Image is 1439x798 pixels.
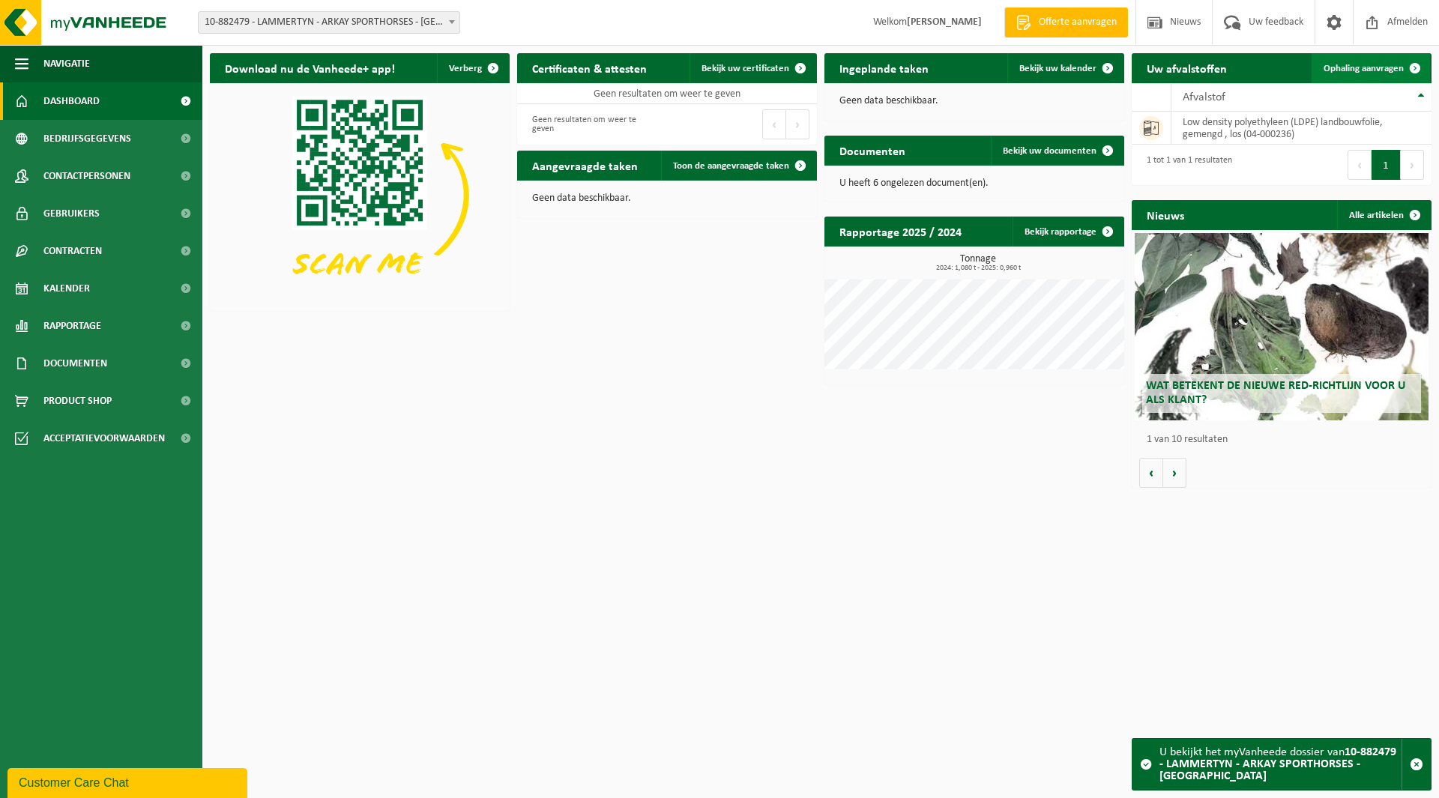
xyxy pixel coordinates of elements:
[43,232,102,270] span: Contracten
[525,108,660,141] div: Geen resultaten om weer te geven
[43,45,90,82] span: Navigatie
[517,53,662,82] h2: Certificaten & attesten
[824,136,920,165] h2: Documenten
[1135,233,1429,420] a: Wat betekent de nieuwe RED-richtlijn voor u als klant?
[43,382,112,420] span: Product Shop
[1132,53,1242,82] h2: Uw afvalstoffen
[1004,7,1128,37] a: Offerte aanvragen
[1139,458,1163,488] button: Vorige
[1146,380,1405,406] span: Wat betekent de nieuwe RED-richtlijn voor u als klant?
[673,161,789,171] span: Toon de aangevraagde taken
[1401,150,1424,180] button: Next
[1147,435,1424,445] p: 1 van 10 resultaten
[762,109,786,139] button: Previous
[1019,64,1096,73] span: Bekijk uw kalender
[449,64,482,73] span: Verberg
[210,83,510,308] img: Download de VHEPlus App
[43,195,100,232] span: Gebruikers
[1003,146,1096,156] span: Bekijk uw documenten
[7,765,250,798] iframe: chat widget
[198,11,460,34] span: 10-882479 - LAMMERTYN - ARKAY SPORTHORSES - DESTELBERGEN
[1324,64,1404,73] span: Ophaling aanvragen
[1139,148,1232,181] div: 1 tot 1 van 1 resultaten
[43,120,131,157] span: Bedrijfsgegevens
[1159,746,1396,782] strong: 10-882479 - LAMMERTYN - ARKAY SPORTHORSES - [GEOGRAPHIC_DATA]
[824,53,944,82] h2: Ingeplande taken
[43,157,130,195] span: Contactpersonen
[1013,217,1123,247] a: Bekijk rapportage
[839,178,1109,189] p: U heeft 6 ongelezen document(en).
[1337,200,1430,230] a: Alle artikelen
[1007,53,1123,83] a: Bekijk uw kalender
[1372,150,1401,180] button: 1
[1159,739,1402,790] div: U bekijkt het myVanheede dossier van
[1163,458,1186,488] button: Volgende
[832,254,1124,272] h3: Tonnage
[532,193,802,204] p: Geen data beschikbaar.
[43,270,90,307] span: Kalender
[517,151,653,180] h2: Aangevraagde taken
[690,53,815,83] a: Bekijk uw certificaten
[661,151,815,181] a: Toon de aangevraagde taken
[1312,53,1430,83] a: Ophaling aanvragen
[1132,200,1199,229] h2: Nieuws
[43,82,100,120] span: Dashboard
[517,83,817,104] td: Geen resultaten om weer te geven
[43,307,101,345] span: Rapportage
[1183,91,1225,103] span: Afvalstof
[786,109,809,139] button: Next
[43,345,107,382] span: Documenten
[210,53,410,82] h2: Download nu de Vanheede+ app!
[1171,112,1432,145] td: low density polyethyleen (LDPE) landbouwfolie, gemengd , los (04-000236)
[437,53,508,83] button: Verberg
[824,217,977,246] h2: Rapportage 2025 / 2024
[832,265,1124,272] span: 2024: 1,080 t - 2025: 0,960 t
[907,16,982,28] strong: [PERSON_NAME]
[1348,150,1372,180] button: Previous
[1035,15,1120,30] span: Offerte aanvragen
[199,12,459,33] span: 10-882479 - LAMMERTYN - ARKAY SPORTHORSES - DESTELBERGEN
[702,64,789,73] span: Bekijk uw certificaten
[991,136,1123,166] a: Bekijk uw documenten
[839,96,1109,106] p: Geen data beschikbaar.
[43,420,165,457] span: Acceptatievoorwaarden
